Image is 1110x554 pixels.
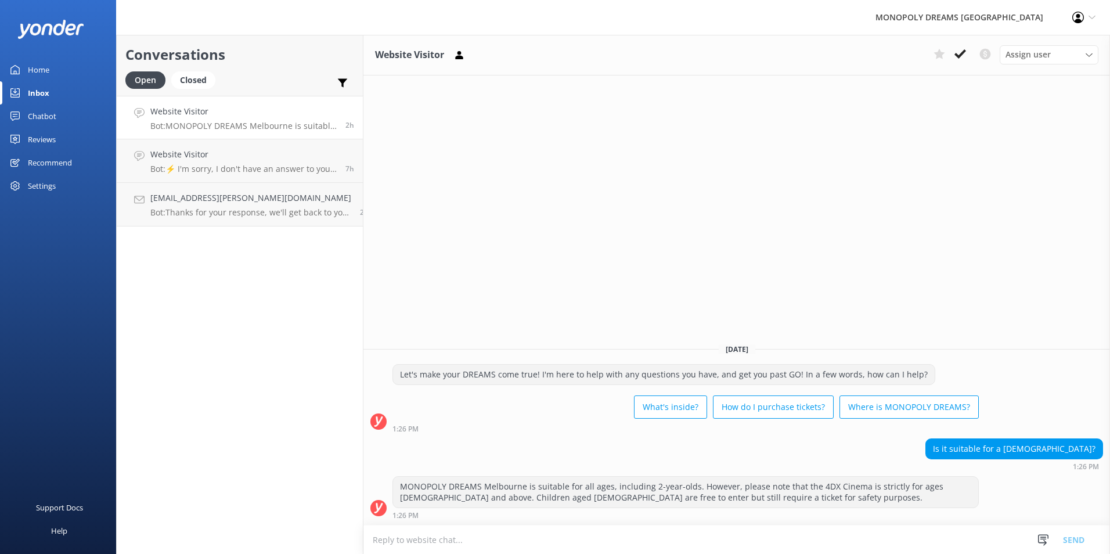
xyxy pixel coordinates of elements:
div: Open [125,71,165,89]
h4: Website Visitor [150,148,337,161]
div: Chatbot [28,105,56,128]
div: Assign User [1000,45,1098,64]
img: yonder-white-logo.png [17,20,84,39]
span: Oct 06 2025 01:26pm (UTC +11:00) Australia/Sydney [345,120,354,130]
p: Bot: MONOPOLY DREAMS Melbourne is suitable for all ages, including 2-year-olds. However, please n... [150,121,337,131]
div: Is it suitable for a [DEMOGRAPHIC_DATA]? [926,439,1102,459]
a: [EMAIL_ADDRESS][PERSON_NAME][DOMAIN_NAME]Bot:Thanks for your response, we'll get back to you as s... [117,183,363,226]
span: Assign user [1006,48,1051,61]
button: How do I purchase tickets? [713,395,834,419]
div: Home [28,58,49,81]
span: Oct 06 2025 08:36am (UTC +11:00) Australia/Sydney [345,164,354,174]
span: Oct 05 2025 05:01pm (UTC +11:00) Australia/Sydney [360,207,373,217]
div: Oct 06 2025 01:26pm (UTC +11:00) Australia/Sydney [925,462,1103,470]
a: Open [125,73,171,86]
h4: Website Visitor [150,105,337,118]
p: Bot: Thanks for your response, we'll get back to you as soon as we can during opening hours. [150,207,351,218]
div: Support Docs [36,496,83,519]
strong: 1:26 PM [392,512,419,519]
h2: Conversations [125,44,354,66]
div: MONOPOLY DREAMS Melbourne is suitable for all ages, including 2-year-olds. However, please note t... [393,477,978,508]
div: Oct 06 2025 01:26pm (UTC +11:00) Australia/Sydney [392,511,979,519]
div: Oct 06 2025 01:26pm (UTC +11:00) Australia/Sydney [392,425,979,433]
a: Closed [171,73,221,86]
div: Closed [171,71,215,89]
button: Where is MONOPOLY DREAMS? [839,395,979,419]
a: Website VisitorBot:⚡ I'm sorry, I don't have an answer to your question. Could you please try rep... [117,139,363,183]
p: Bot: ⚡ I'm sorry, I don't have an answer to your question. Could you please try rephrasing your q... [150,164,337,174]
strong: 1:26 PM [1073,463,1099,470]
h3: Website Visitor [375,48,444,63]
div: Recommend [28,151,72,174]
div: Inbox [28,81,49,105]
div: Help [51,519,67,542]
span: [DATE] [719,344,755,354]
a: Website VisitorBot:MONOPOLY DREAMS Melbourne is suitable for all ages, including 2-year-olds. How... [117,96,363,139]
div: Let's make your DREAMS come true! I'm here to help with any questions you have, and get you past ... [393,365,935,384]
button: What's inside? [634,395,707,419]
h4: [EMAIL_ADDRESS][PERSON_NAME][DOMAIN_NAME] [150,192,351,204]
strong: 1:26 PM [392,426,419,433]
div: Settings [28,174,56,197]
div: Reviews [28,128,56,151]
